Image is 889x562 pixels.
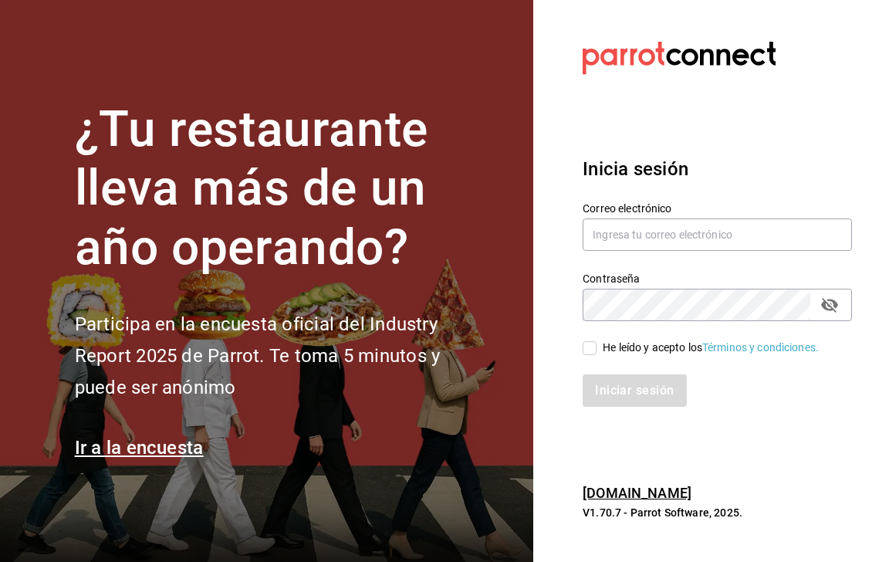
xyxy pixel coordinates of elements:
button: passwordField [816,292,843,318]
h2: Participa en la encuesta oficial del Industry Report 2025 de Parrot. Te toma 5 minutos y puede se... [75,309,492,403]
h1: ¿Tu restaurante lleva más de un año operando? [75,100,492,278]
a: Ir a la encuesta [75,437,204,459]
a: [DOMAIN_NAME] [583,485,691,501]
div: He leído y acepto los [603,340,819,356]
a: Términos y condiciones. [702,341,819,354]
h3: Inicia sesión [583,155,852,183]
label: Contraseña [583,273,852,283]
p: V1.70.7 - Parrot Software, 2025. [583,505,852,520]
label: Correo electrónico [583,202,852,213]
input: Ingresa tu correo electrónico [583,218,852,251]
